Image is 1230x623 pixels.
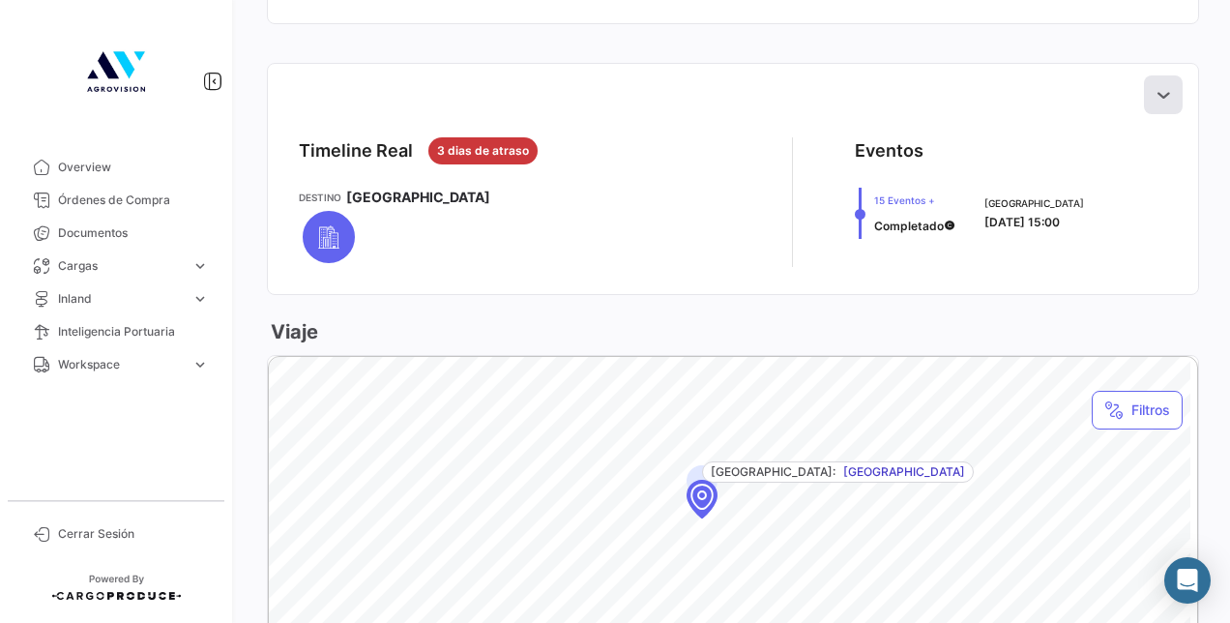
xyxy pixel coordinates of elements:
[58,192,209,209] span: Órdenes de Compra
[1092,391,1183,430] button: Filtros
[437,142,529,160] span: 3 dias de atraso
[58,159,209,176] span: Overview
[346,188,490,207] span: [GEOGRAPHIC_DATA]
[843,463,965,481] span: [GEOGRAPHIC_DATA]
[984,195,1084,211] span: [GEOGRAPHIC_DATA]
[15,184,217,217] a: Órdenes de Compra
[687,480,717,519] div: Map marker
[58,224,209,242] span: Documentos
[191,356,209,373] span: expand_more
[15,151,217,184] a: Overview
[58,290,184,308] span: Inland
[58,323,209,341] span: Inteligencia Portuaria
[299,190,341,205] app-card-info-title: Destino
[15,315,217,348] a: Inteligencia Portuaria
[984,215,1060,229] span: [DATE] 15:00
[191,257,209,275] span: expand_more
[58,257,184,275] span: Cargas
[267,318,318,345] h3: Viaje
[874,193,955,208] span: 15 Eventos +
[855,137,923,164] div: Eventos
[68,23,164,120] img: 4b7f8542-3a82-4138-a362-aafd166d3a59.jpg
[191,290,209,308] span: expand_more
[58,525,209,543] span: Cerrar Sesión
[15,217,217,250] a: Documentos
[299,137,413,164] div: Timeline Real
[874,219,944,233] span: Completado
[58,356,184,373] span: Workspace
[1164,557,1211,604] div: Abrir Intercom Messenger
